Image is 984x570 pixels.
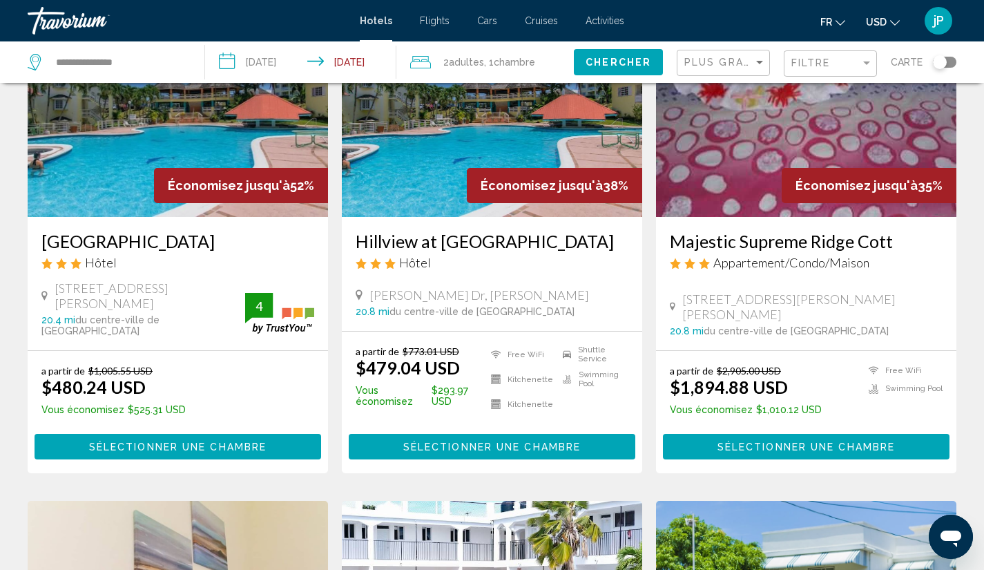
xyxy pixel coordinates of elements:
[670,404,753,415] span: Vous économisez
[923,56,956,68] button: Toggle map
[717,365,781,377] del: $2,905.00 USD
[556,345,628,363] li: Shuttle Service
[862,383,943,395] li: Swimming Pool
[717,441,895,453] span: Sélectionner une chambre
[663,434,949,459] button: Sélectionner une chambre
[356,345,399,357] span: a partir de
[356,306,389,317] span: 20.8 mi
[891,53,923,72] span: Carte
[403,345,459,357] del: $773.01 USD
[704,325,889,336] span: du centre-ville de [GEOGRAPHIC_DATA]
[670,231,943,251] a: Majestic Supreme Ridge Cott
[356,385,484,407] p: $293.97 USD
[670,404,822,415] p: $1,010.12 USD
[389,306,575,317] span: du centre-ville de [GEOGRAPHIC_DATA]
[494,57,535,68] span: Chambre
[369,287,589,303] span: [PERSON_NAME] Dr, [PERSON_NAME]
[443,53,484,72] span: 2
[41,404,186,415] p: $525.31 USD
[484,345,557,363] li: Free WiFi
[41,231,314,251] a: [GEOGRAPHIC_DATA]
[399,255,431,270] span: Hôtel
[586,15,624,26] a: Activities
[349,437,635,453] a: Sélectionner une chambre
[245,293,314,334] img: trustyou-badge.svg
[89,441,267,453] span: Sélectionner une chambre
[55,281,245,311] span: [STREET_ADDRESS][PERSON_NAME]
[682,292,943,322] span: [STREET_ADDRESS][PERSON_NAME][PERSON_NAME]
[349,434,635,459] button: Sélectionner une chambre
[934,14,944,28] span: jP
[784,50,877,78] button: Filter
[356,255,628,270] div: 3 star Hotel
[41,314,160,336] span: du centre-ville de [GEOGRAPHIC_DATA]
[356,385,428,407] span: Vous économisez
[713,255,869,270] span: Appartement/Condo/Maison
[467,168,642,203] div: 38%
[356,231,628,251] a: Hillview at [GEOGRAPHIC_DATA]
[684,57,766,69] mat-select: Sort by
[670,255,943,270] div: 3 star Apartment
[795,178,918,193] span: Économisez jusqu'à
[88,365,153,377] del: $1,005.55 USD
[684,57,849,68] span: Plus grandes économies
[420,15,450,26] a: Flights
[41,365,85,377] span: a partir de
[484,395,557,413] li: Kitchenette
[586,57,651,68] span: Chercher
[35,437,321,453] a: Sélectionner une chambre
[28,7,346,35] a: Travorium
[35,434,321,459] button: Sélectionner une chambre
[154,168,328,203] div: 52%
[245,298,273,314] div: 4
[670,365,713,377] span: a partir de
[41,255,314,270] div: 3 star Hotel
[396,41,574,83] button: Travelers: 2 adults, 0 children
[820,17,832,28] span: fr
[205,41,396,83] button: Check-in date: Sep 11, 2025 Check-out date: Sep 18, 2025
[484,53,535,72] span: , 1
[168,178,290,193] span: Économisez jusqu'à
[866,17,887,28] span: USD
[477,15,497,26] a: Cars
[360,15,392,26] a: Hotels
[920,6,956,35] button: User Menu
[663,437,949,453] a: Sélectionner une chambre
[403,441,581,453] span: Sélectionner une chambre
[929,515,973,559] iframe: Button to launch messaging window
[862,365,943,377] li: Free WiFi
[866,12,900,32] button: Change currency
[356,357,460,378] ins: $479.04 USD
[484,370,557,388] li: Kitchenette
[574,49,663,75] button: Chercher
[449,57,484,68] span: Adultes
[41,377,146,397] ins: $480.24 USD
[820,12,845,32] button: Change language
[670,325,704,336] span: 20.8 mi
[556,370,628,388] li: Swimming Pool
[791,57,831,68] span: Filtre
[41,314,75,325] span: 20.4 mi
[782,168,956,203] div: 35%
[670,377,788,397] ins: $1,894.88 USD
[481,178,603,193] span: Économisez jusqu'à
[525,15,558,26] a: Cruises
[85,255,117,270] span: Hôtel
[41,404,124,415] span: Vous économisez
